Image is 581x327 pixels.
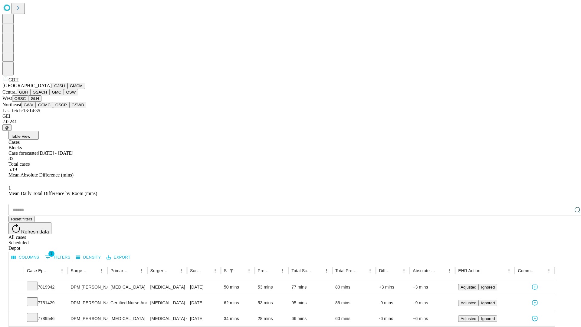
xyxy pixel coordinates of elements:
span: 5.19 [8,167,17,172]
div: [MEDICAL_DATA] [110,279,144,295]
div: Surgery Date [190,268,202,273]
div: 60 mins [335,311,373,326]
div: GEI [2,114,579,119]
button: Menu [177,266,185,275]
button: Menu [58,266,66,275]
button: Menu [445,266,454,275]
div: 53 mins [258,295,286,311]
button: GCMC [36,102,53,108]
span: Refresh data [21,229,49,234]
span: 85 [8,156,13,161]
div: DPM [PERSON_NAME] [71,311,104,326]
span: GBH [8,77,19,82]
button: Menu [366,266,374,275]
span: Ignored [481,285,495,289]
button: OSCP [53,102,69,108]
button: Export [105,253,132,262]
button: Sort [49,266,58,275]
button: GBH [17,89,30,95]
span: Adjusted [461,285,476,289]
div: +6 mins [413,311,452,326]
div: DPM [PERSON_NAME] [71,295,104,311]
button: Sort [202,266,211,275]
span: Ignored [481,316,495,321]
button: Show filters [43,253,72,262]
div: Surgery Name [150,268,168,273]
span: Mean Absolute Difference (mins) [8,172,74,177]
button: Reset filters [8,216,34,222]
div: Surgeon Name [71,268,88,273]
button: Sort [437,266,445,275]
div: +3 mins [413,279,452,295]
div: [MEDICAL_DATA] COMPLETE EXCISION 5TH [MEDICAL_DATA] HEAD [150,311,184,326]
div: 7751429 [27,295,65,311]
div: 77 mins [291,279,329,295]
span: Ignored [481,301,495,305]
div: 28 mins [258,311,286,326]
button: Sort [89,266,97,275]
button: OSW [64,89,78,95]
button: Menu [278,266,287,275]
button: GSWB [69,102,87,108]
div: 34 mins [224,311,252,326]
span: Table View [11,134,30,139]
div: +9 mins [413,295,452,311]
div: 7789546 [27,311,65,326]
button: Sort [357,266,366,275]
button: Sort [236,266,245,275]
button: Menu [322,266,331,275]
button: Sort [481,266,489,275]
button: Menu [245,266,253,275]
button: Ignored [479,284,497,290]
span: Last fetch: 13:14:35 [2,108,40,113]
span: Mean Daily Total Difference by Room (mins) [8,191,97,196]
button: Show filters [227,266,236,275]
div: Predicted In Room Duration [258,268,270,273]
span: [DATE] - [DATE] [38,150,73,156]
span: 1 [8,185,11,190]
div: 62 mins [224,295,252,311]
button: Expand [12,314,21,324]
button: Ignored [479,300,497,306]
button: Density [74,253,103,262]
span: [GEOGRAPHIC_DATA] [2,83,52,88]
button: Ignored [479,315,497,322]
button: GMCM [67,83,85,89]
button: Table View [8,131,39,140]
div: 2.0.241 [2,119,579,124]
div: Comments [518,268,535,273]
div: -6 mins [379,311,407,326]
div: 53 mins [258,279,286,295]
span: Reset filters [11,217,32,221]
div: 50 mins [224,279,252,295]
div: Total Predicted Duration [335,268,357,273]
div: 1 active filter [227,266,236,275]
button: GMC [49,89,64,95]
div: Primary Service [110,268,128,273]
div: +3 mins [379,279,407,295]
div: [MEDICAL_DATA] [150,279,184,295]
button: Menu [137,266,146,275]
button: GSACH [30,89,49,95]
div: Difference [379,268,391,273]
div: [MEDICAL_DATA] [110,311,144,326]
span: Northeast [2,102,21,107]
span: 1 [48,251,54,257]
button: Menu [505,266,513,275]
button: Adjusted [458,284,479,290]
button: Menu [400,266,408,275]
div: [MEDICAL_DATA] [150,295,184,311]
span: West [2,96,12,101]
button: Adjusted [458,300,479,306]
div: 80 mins [335,279,373,295]
span: Case forecaster [8,150,38,156]
div: 7819942 [27,279,65,295]
div: [DATE] [190,311,218,326]
button: Sort [391,266,400,275]
button: GWV [21,102,36,108]
button: Sort [536,266,545,275]
span: Adjusted [461,301,476,305]
button: Sort [314,266,322,275]
span: @ [5,125,9,130]
div: Total Scheduled Duration [291,268,313,273]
